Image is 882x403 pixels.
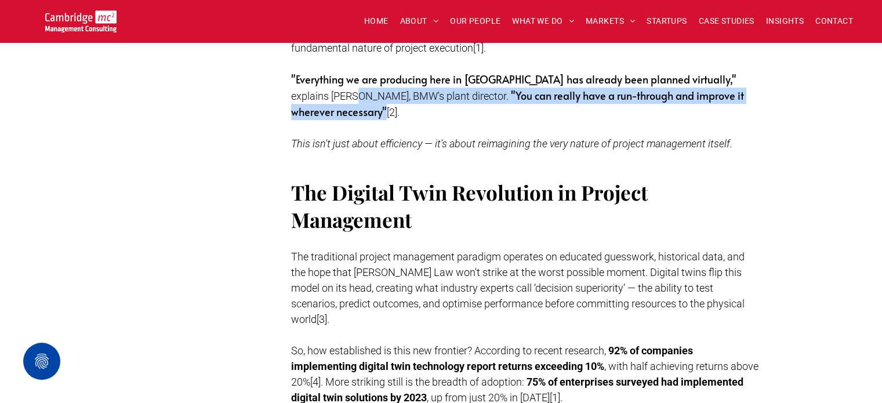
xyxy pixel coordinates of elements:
span: So, how established is this new frontier? According to recent research, [291,344,606,357]
a: OUR PEOPLE [444,12,506,30]
a: WHAT WE DO [506,12,580,30]
a: STARTUPS [641,12,692,30]
span: The Digital Twin Revolution in Project Management [291,179,648,233]
a: Your Business Transformed | Cambridge Management Consulting [45,12,117,24]
a: INSIGHTS [760,12,810,30]
img: Go to Homepage [45,10,117,32]
a: CONTACT [810,12,859,30]
span: "Everything we are producing here in [GEOGRAPHIC_DATA] has already been planned virtually," [291,72,736,86]
span: This isn't just about efficiency — it's about reimagining the very nature of project management i... [291,137,732,150]
span: [2]. [387,106,400,118]
a: HOME [358,12,394,30]
span: explains [PERSON_NAME], BMW's plant director. [291,90,509,102]
a: CASE STUDIES [693,12,760,30]
span: "You can really have a run-through and improve it wherever necessary" [291,88,744,119]
span: The traditional project management paradigm operates on educated guesswork, historical data, and ... [291,250,745,325]
a: ABOUT [394,12,445,30]
a: MARKETS [580,12,641,30]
